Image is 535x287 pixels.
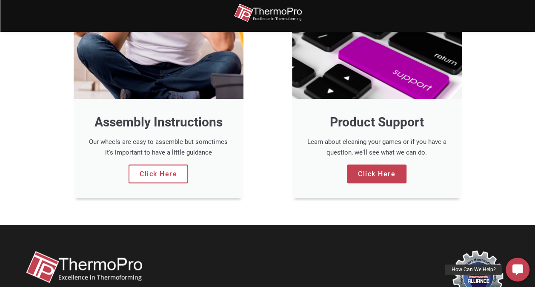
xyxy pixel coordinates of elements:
[89,114,229,130] h3: Assembly Instructions
[347,164,406,183] a: Click Here
[129,164,188,183] a: Click Here
[307,114,447,130] h3: Product Support
[89,137,229,158] div: Our wheels are easy to assemble but sometimes it's important to have a little guidance
[445,264,502,275] div: How Can We Help?
[506,258,529,281] a: How Can We Help?
[307,137,447,158] div: Learn about cleaning your games or if you have a question, we'll see what we can do.
[26,250,142,283] img: thermopro-logo-non-iso
[234,3,302,23] img: thermopro-logo-non-iso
